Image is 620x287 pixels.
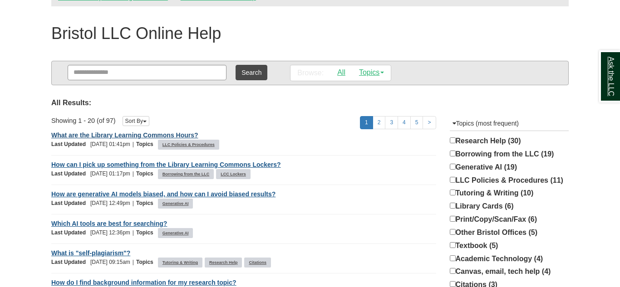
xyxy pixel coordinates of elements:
[450,253,543,264] label: Academic Technology (4)
[51,99,569,107] h2: All Results:
[450,229,456,235] input: Other Bristol Offices (5)
[373,116,386,129] a: 2
[297,68,324,78] p: Browse:
[208,258,239,268] a: Research Help
[51,131,198,139] a: What are the Library Learning Commons Hours?
[450,242,456,248] input: Textbook (5)
[123,116,149,126] button: Sort By
[450,216,456,222] input: Print/Copy/Scan/Fax (6)
[161,199,190,209] a: Generative AI
[130,141,136,147] span: |
[450,149,554,160] label: Borrowing from the LLC (19)
[51,24,221,43] h1: Bristol LLC Online Help
[51,170,130,177] span: [DATE] 01:17pm
[352,65,391,80] a: Topics
[158,259,273,265] ul: Topics
[130,200,136,206] span: |
[450,116,569,131] button: Topics (most frequent)
[51,200,90,206] span: Last Updated
[136,200,158,206] span: Topics
[450,190,456,195] input: Tutoring & Writing (10)
[450,151,456,156] input: Borrowing from the LLC (19)
[410,116,423,129] a: 5
[450,240,498,251] label: Textbook (5)
[51,170,90,177] span: Last Updated
[423,116,436,129] a: >
[158,170,253,177] ul: Topics
[161,228,190,238] a: Generative AI
[330,65,352,80] a: All
[51,141,90,147] span: Last Updated
[136,170,158,177] span: Topics
[450,177,456,183] input: LLC Policies & Procedures (11)
[161,258,199,268] a: Tutoring & Writing
[360,116,436,129] ul: Pagination of search results
[51,200,130,206] span: [DATE] 12:49pm
[450,266,551,277] label: Canvas, email, tech help (4)
[450,255,456,261] input: Academic Technology (4)
[450,227,537,238] label: Other Bristol Offices (5)
[51,141,130,147] span: [DATE] 01:41pm
[51,117,116,124] span: Showing 1 - 20 (of 97)
[450,214,537,225] label: Print/Copy/Scan/Fax (6)
[51,259,130,265] span: [DATE] 09:15am
[51,161,281,168] a: How can I pick up something from the Library Learning Commons Lockers?
[158,200,196,206] ul: Topics
[51,190,276,198] a: How are generative AI models biased, and how can I avoid biased results?
[51,279,236,286] a: How do I find background information for my research topic?
[130,170,136,177] span: |
[51,220,167,227] a: Which AI tools are best for searching?
[450,201,514,212] label: Library Cards (6)
[385,116,398,129] a: 3
[450,281,456,287] input: Citations (3)
[398,116,411,129] a: 4
[51,249,130,257] a: What is "self-plagiarism"?
[51,229,130,236] span: [DATE] 12:36pm
[136,141,158,147] span: Topics
[450,188,534,199] label: Tutoring & Writing (10)
[161,169,211,179] a: Borrowing from the LLC
[450,203,456,209] input: Library Cards (6)
[51,259,90,265] span: Last Updated
[247,258,268,268] a: Citations
[158,229,196,236] ul: Topics
[450,162,517,173] label: Generative AI (19)
[130,229,136,236] span: |
[450,136,521,146] label: Research Help (30)
[136,259,158,265] span: Topics
[219,169,247,179] a: LCC Lockers
[130,259,136,265] span: |
[161,140,216,150] a: LLC Policies & Procedures
[450,137,456,143] input: Research Help (30)
[360,116,373,129] a: 1
[450,175,563,186] label: LLC Policies & Procedures (11)
[51,229,90,236] span: Last Updated
[158,141,221,147] ul: Topics
[136,229,158,236] span: Topics
[450,164,456,170] input: Generative AI (19)
[236,65,267,80] button: Search
[450,268,456,274] input: Canvas, email, tech help (4)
